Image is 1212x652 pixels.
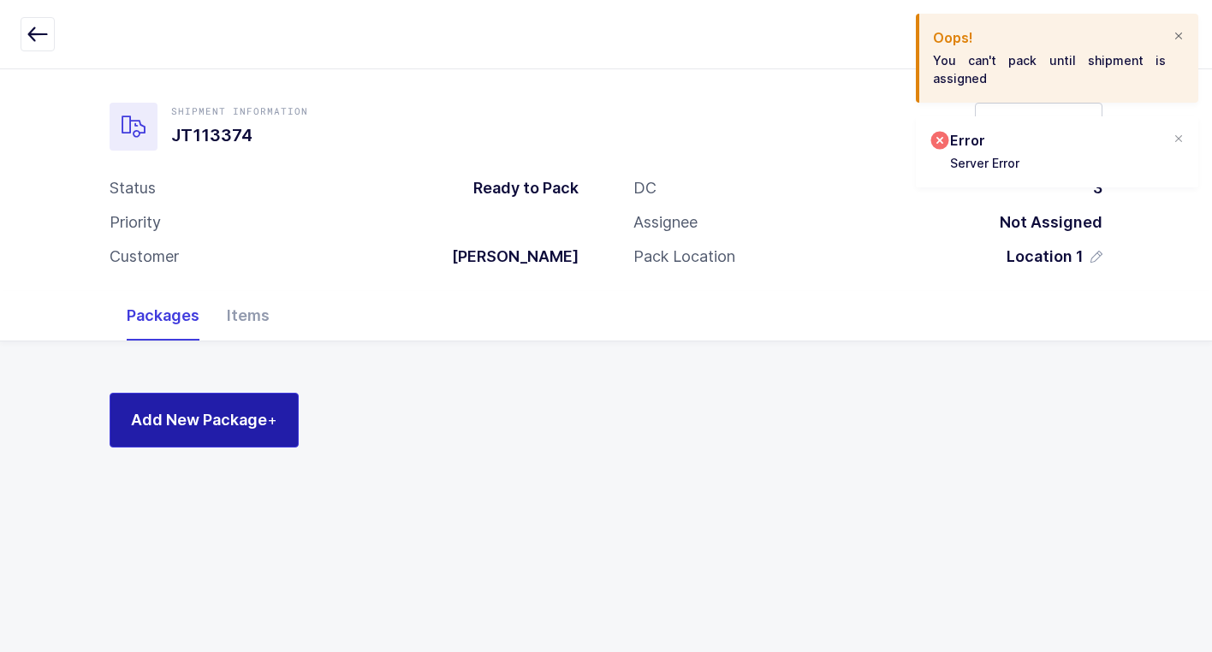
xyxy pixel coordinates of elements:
button: Location 1 [1007,246,1102,267]
div: Items [213,291,283,341]
span: Add New Package [131,409,277,430]
div: Not Assigned [986,212,1102,233]
p: Server Error [950,154,1019,172]
div: Ready to Pack [460,178,579,199]
span: + [267,411,277,429]
button: Assign to Me [975,103,1102,144]
div: Status [110,178,156,199]
h2: Oops! [933,27,1166,48]
span: Assign to Me [989,112,1088,133]
div: Packages [113,291,213,341]
div: DC [633,178,656,199]
div: Priority [110,212,161,233]
h2: Error [950,130,1019,151]
div: Customer [110,246,179,267]
span: 3 [1093,179,1102,197]
p: You can't pack until shipment is assigned [933,51,1166,87]
div: Shipment Information [171,104,308,118]
div: [PERSON_NAME] [438,246,579,267]
button: Add New Package+ [110,393,299,448]
h1: JT113374 [171,122,308,149]
div: Assignee [633,212,698,233]
span: Location 1 [1007,246,1084,267]
div: Pack Location [633,246,735,267]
